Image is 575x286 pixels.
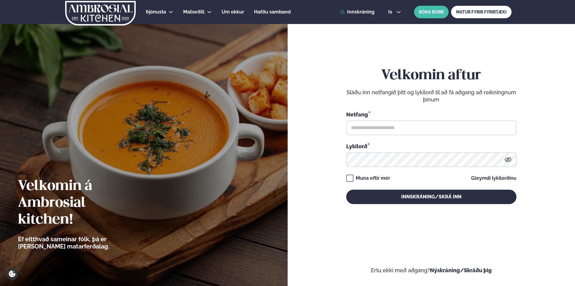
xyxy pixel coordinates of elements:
[346,110,516,118] div: Netfang
[414,6,449,18] button: BÓKA BORÐ
[383,10,406,14] button: is
[65,1,136,26] img: logo
[6,268,18,280] a: Cookie settings
[146,9,166,15] span: Þjónusta
[346,142,516,150] div: Lykilorð
[346,190,516,204] button: Innskráning/Skrá inn
[146,8,166,16] a: Þjónusta
[222,9,244,15] span: Um okkur
[346,89,516,103] p: Sláðu inn netfangið þitt og lykilorð til að fá aðgang að reikningnum þínum
[306,267,557,274] p: Ertu ekki með aðgang?
[18,236,143,250] p: Ef eitthvað sameinar fólk, þá er [PERSON_NAME] matarferðalag.
[346,67,516,84] h2: Velkomin aftur
[183,9,204,15] span: Matseðill
[183,8,204,16] a: Matseðill
[222,8,244,16] a: Um okkur
[430,267,492,273] a: Nýskráning/Skráðu þig
[18,178,143,228] h2: Velkomin á Ambrosial kitchen!
[254,9,291,15] span: Hafðu samband
[388,10,394,14] span: is
[340,9,374,15] a: Innskráning
[471,176,516,181] a: Gleymdi lykilorðinu
[254,8,291,16] a: Hafðu samband
[451,6,512,18] a: MATUR FYRIR FYRIRTÆKI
